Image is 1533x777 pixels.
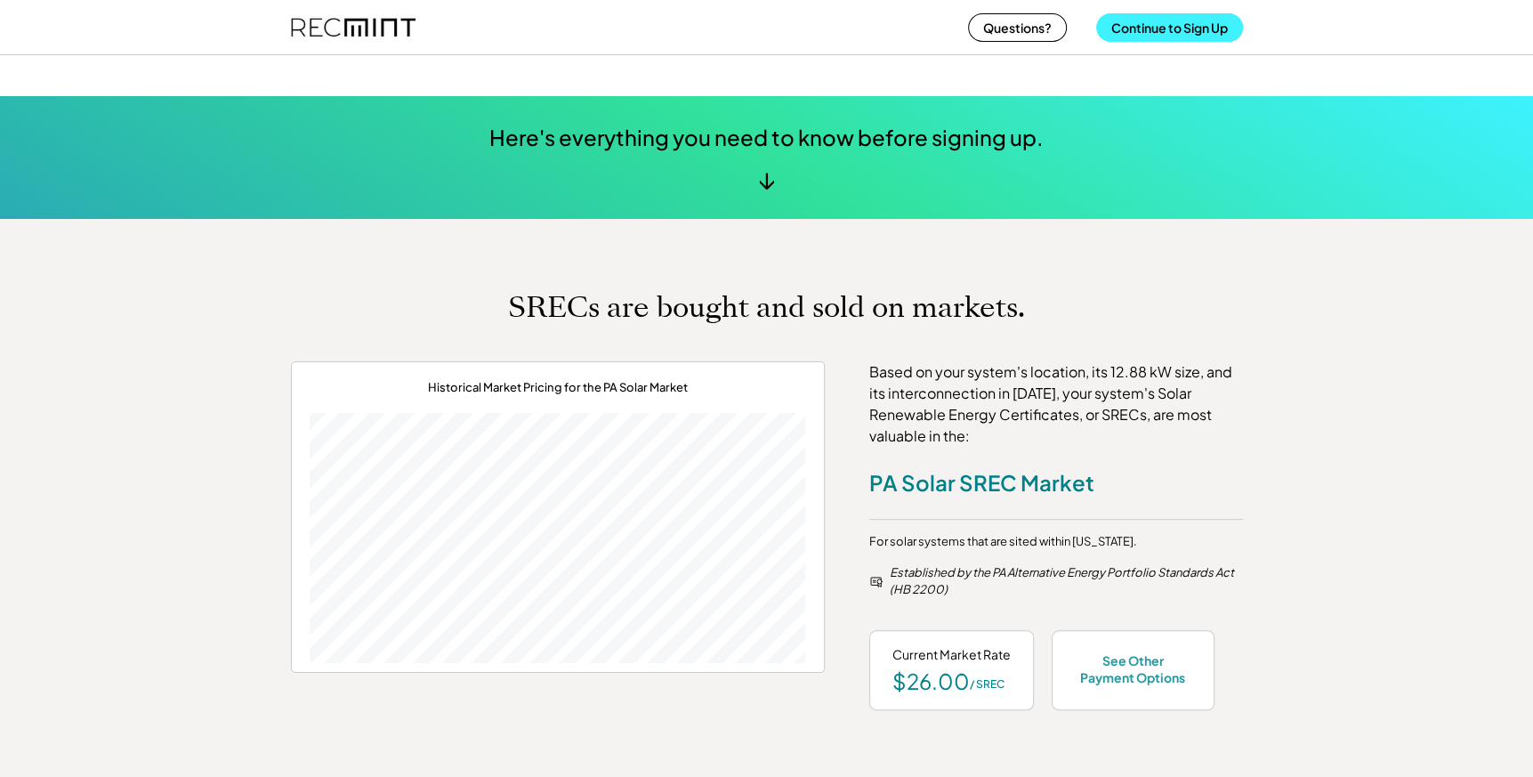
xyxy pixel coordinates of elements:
[1075,652,1191,684] div: See Other Payment Options
[489,123,1044,153] div: Here's everything you need to know before signing up.
[508,290,1025,325] h1: SRECs are bought and sold on markets.
[890,564,1243,599] div: Established by the PA Alternative Energy Portfolio Standards Act (HB 2200)
[869,361,1243,447] div: Based on your system's location, its 12.88 kW size, and its interconnection in [DATE], your syste...
[892,646,1011,664] div: Current Market Rate
[869,533,1137,551] div: For solar systems that are sited within [US_STATE].
[758,166,775,192] div: ↓
[970,677,1005,692] div: / SREC
[1096,13,1243,42] button: Continue to Sign Up
[869,469,1094,497] div: PA Solar SREC Market
[968,13,1067,42] button: Questions?
[892,670,970,692] div: $26.00
[428,380,688,395] div: Historical Market Pricing for the PA Solar Market
[291,4,416,51] img: recmint-logotype%403x%20%281%29.jpeg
